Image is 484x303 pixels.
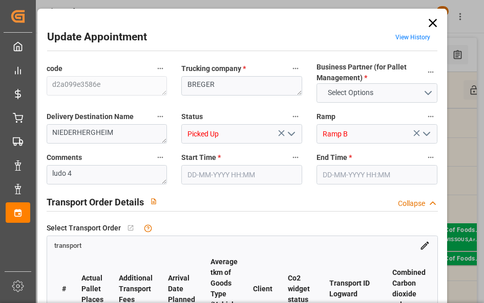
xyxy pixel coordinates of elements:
button: Ramp [424,110,437,123]
a: transport [54,241,81,249]
button: Comments [154,151,167,164]
div: Collapse [398,198,425,209]
span: Comments [47,152,82,163]
button: Status [289,110,302,123]
span: Ramp [317,111,335,122]
textarea: BREGER [181,76,302,96]
button: View description [144,192,163,211]
button: code [154,62,167,75]
input: Type to search/select [317,124,437,144]
button: open menu [418,126,434,142]
span: code [47,63,62,74]
span: Start Time [181,152,221,163]
button: Trucking company * [289,62,302,75]
a: View History [395,34,430,41]
textarea: NIEDERHERGHEIM [47,124,167,144]
textarea: ludo 4 [47,165,167,184]
button: open menu [317,83,437,103]
button: Start Time * [289,151,302,164]
input: DD-MM-YYYY HH:MM [181,165,302,184]
textarea: d2a099e3586e [47,76,167,96]
h2: Update Appointment [47,29,147,45]
span: transport [54,242,81,249]
span: Select Transport Order [47,223,121,234]
h2: Transport Order Details [47,195,144,209]
span: End Time [317,152,352,163]
span: Trucking company [181,63,246,74]
span: Business Partner (for Pallet Management) [317,62,424,83]
input: DD-MM-YYYY HH:MM [317,165,437,184]
input: Type to search/select [181,124,302,144]
span: Status [181,111,203,122]
button: open menu [283,126,299,142]
span: Delivery Destination Name [47,111,134,122]
span: Select Options [323,87,378,98]
button: End Time * [424,151,437,164]
button: Delivery Destination Name [154,110,167,123]
button: Business Partner (for Pallet Management) * [424,65,437,79]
